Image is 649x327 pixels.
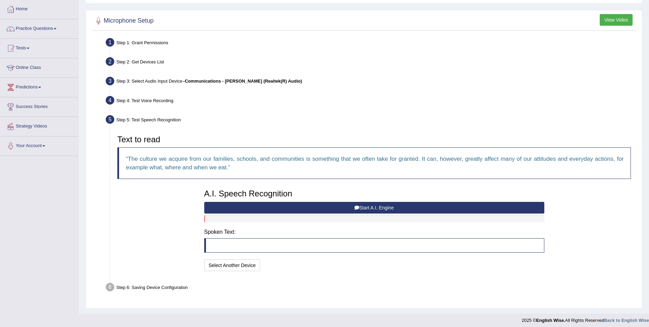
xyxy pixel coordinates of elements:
[604,318,649,323] a: Back to English Wise
[0,136,78,154] a: Your Account
[522,314,649,324] div: 2025 © All Rights Reserved
[185,78,302,84] b: Communications - [PERSON_NAME] (Realtek(R) Audio)
[103,113,639,128] div: Step 5: Test Speech Recognition
[103,94,639,109] div: Step 4: Test Voice Recording
[103,75,639,90] div: Step 3: Select Audio Input Device
[0,19,78,36] a: Practice Questions
[204,202,544,214] button: Start A.I. Engine
[182,78,302,84] span: –
[0,117,78,134] a: Strategy Videos
[204,229,544,235] h4: Spoken Text:
[117,135,631,144] h3: Text to read
[0,58,78,75] a: Online Class
[536,318,565,323] strong: English Wise.
[600,14,633,26] button: View Video
[93,16,154,26] h2: Microphone Setup
[103,281,639,296] div: Step 6: Saving Device Configuration
[0,39,78,56] a: Tests
[103,36,639,51] div: Step 1: Grant Permissions
[204,189,544,198] h3: A.I. Speech Recognition
[103,55,639,70] div: Step 2: Get Devices List
[0,97,78,114] a: Success Stories
[126,156,624,171] q: The culture we acquire from our families, schools, and communities is something that we often tak...
[204,259,260,271] button: Select Another Device
[0,78,78,95] a: Predictions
